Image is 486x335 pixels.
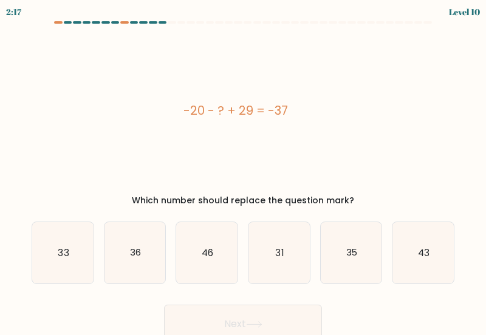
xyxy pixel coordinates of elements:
[32,101,440,120] div: -20 - ? + 29 = -37
[275,246,284,259] text: 31
[130,246,141,259] text: 36
[202,246,213,259] text: 46
[39,194,447,207] div: Which number should replace the question mark?
[346,246,357,259] text: 35
[449,5,480,18] div: Level 10
[58,246,69,259] text: 33
[6,5,21,18] div: 2:17
[418,246,430,259] text: 43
